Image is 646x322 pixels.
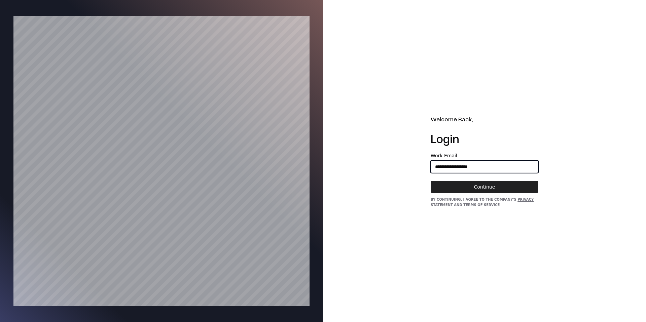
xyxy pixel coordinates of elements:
label: Work Email [431,153,538,158]
h1: Login [431,132,538,145]
div: By continuing, I agree to the Company's and [431,197,538,208]
a: Terms of Service [463,203,500,207]
h2: Welcome Back, [431,115,538,124]
a: Privacy Statement [431,198,534,207]
button: Continue [431,181,538,193]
